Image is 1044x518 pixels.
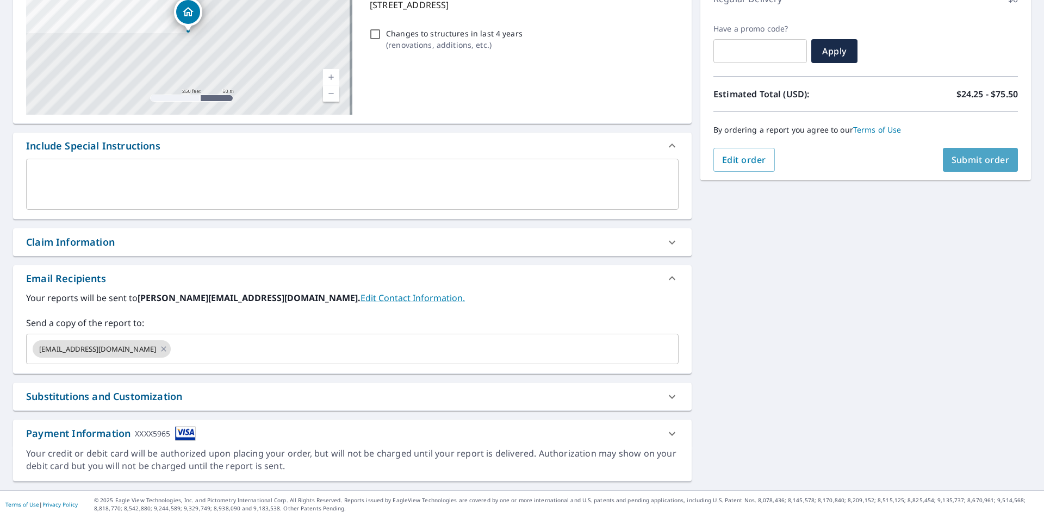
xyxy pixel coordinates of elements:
[13,133,692,159] div: Include Special Instructions
[13,420,692,447] div: Payment InformationXXXX5965cardImage
[386,39,523,51] p: ( renovations, additions, etc. )
[713,125,1018,135] p: By ordering a report you agree to our
[5,501,78,508] p: |
[13,383,692,410] div: Substitutions and Customization
[820,45,849,57] span: Apply
[33,340,171,358] div: [EMAIL_ADDRESS][DOMAIN_NAME]
[323,85,339,102] a: Current Level 17, Zoom Out
[323,69,339,85] a: Current Level 17, Zoom In
[26,426,196,441] div: Payment Information
[5,501,39,508] a: Terms of Use
[13,265,692,291] div: Email Recipients
[956,88,1018,101] p: $24.25 - $75.50
[26,235,115,249] div: Claim Information
[33,344,163,354] span: [EMAIL_ADDRESS][DOMAIN_NAME]
[26,271,106,286] div: Email Recipients
[26,389,182,404] div: Substitutions and Customization
[943,148,1018,172] button: Submit order
[26,316,679,329] label: Send a copy of the report to:
[722,154,766,166] span: Edit order
[713,148,775,172] button: Edit order
[361,292,465,304] a: EditContactInfo
[713,88,866,101] p: Estimated Total (USD):
[13,228,692,256] div: Claim Information
[94,496,1039,513] p: © 2025 Eagle View Technologies, Inc. and Pictometry International Corp. All Rights Reserved. Repo...
[26,139,160,153] div: Include Special Instructions
[386,28,523,39] p: Changes to structures in last 4 years
[811,39,857,63] button: Apply
[135,426,170,441] div: XXXX5965
[42,501,78,508] a: Privacy Policy
[952,154,1010,166] span: Submit order
[26,291,679,304] label: Your reports will be sent to
[26,447,679,472] div: Your credit or debit card will be authorized upon placing your order, but will not be charged unt...
[713,24,807,34] label: Have a promo code?
[853,124,902,135] a: Terms of Use
[175,426,196,441] img: cardImage
[138,292,361,304] b: [PERSON_NAME][EMAIL_ADDRESS][DOMAIN_NAME].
